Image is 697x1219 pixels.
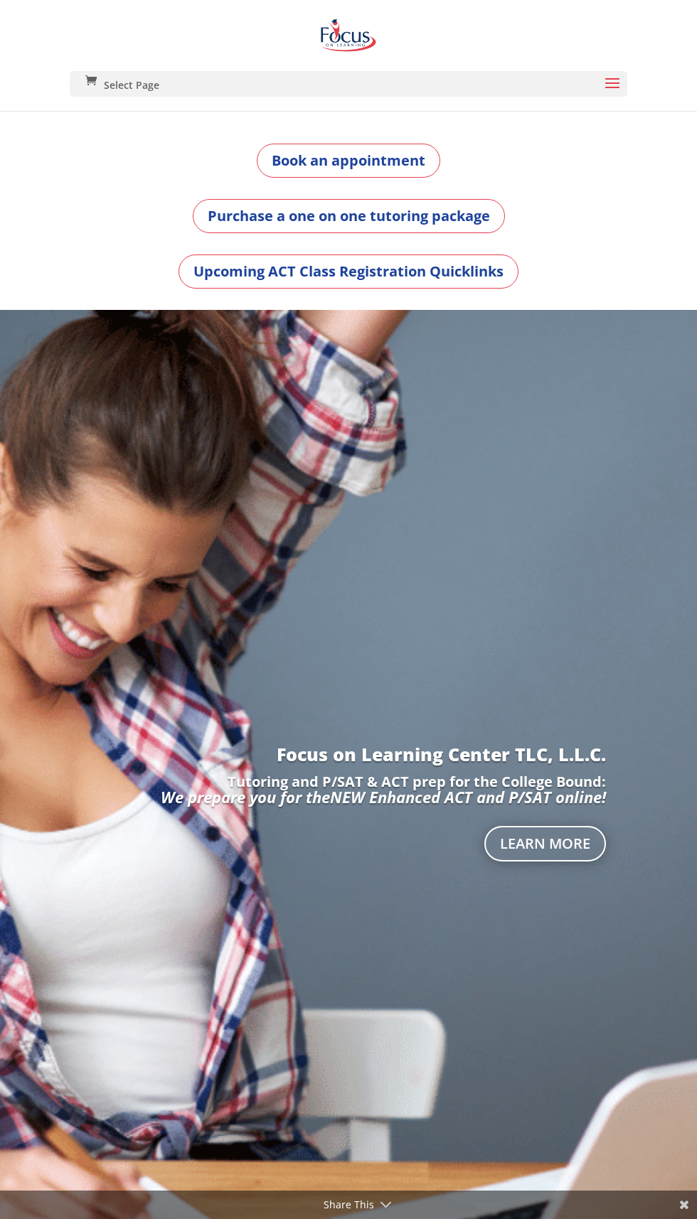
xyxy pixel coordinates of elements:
[91,775,606,789] p: Tutoring and P/SAT & ACT prep for the College Bound:
[484,826,606,861] a: Learn More
[104,80,159,90] span: Select Page
[257,144,440,178] a: Book an appointment
[277,742,606,766] a: Focus on Learning Center TLC, L.L.C.
[193,199,505,233] a: Purchase a one on one tutoring package
[330,786,606,807] em: NEW Enhanced ACT and P/SAT online!
[179,254,518,289] a: Upcoming ACT Class Registration Quicklinks
[161,786,330,807] em: We prepare you for the
[317,14,380,57] img: Focus on Learning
